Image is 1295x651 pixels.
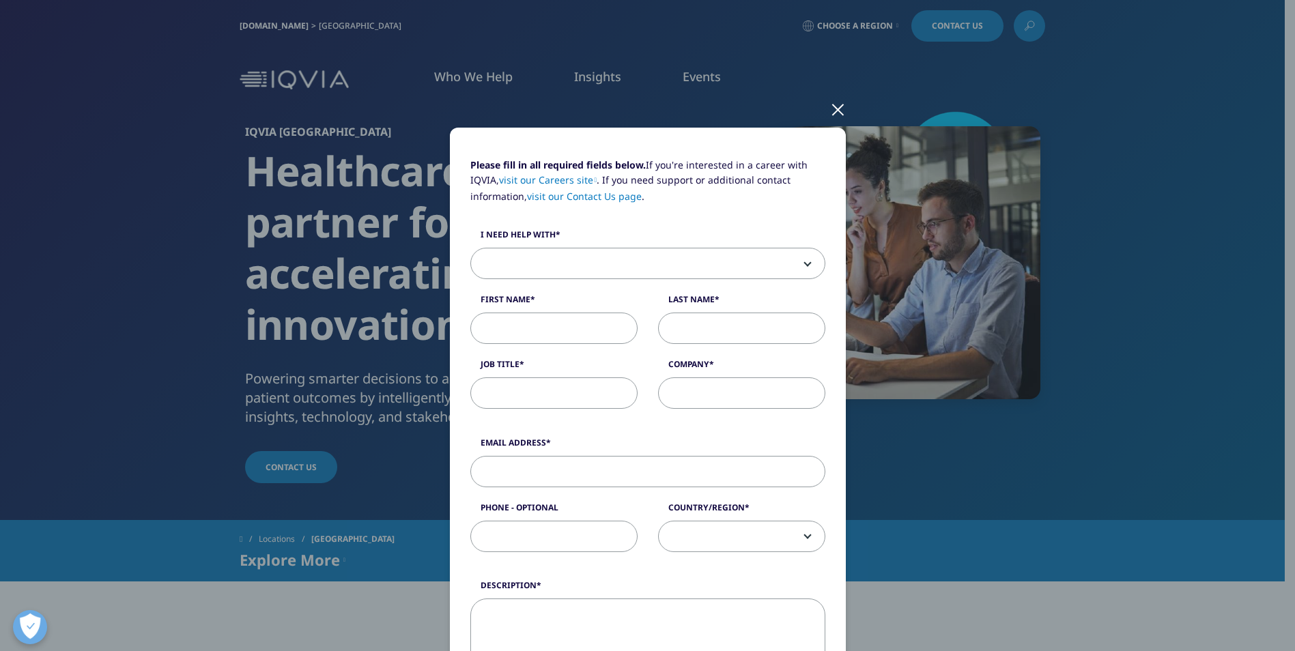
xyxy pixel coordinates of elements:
[499,173,597,186] a: visit our Careers site
[470,579,825,598] label: Description
[470,293,638,313] label: First Name
[527,190,642,203] a: visit our Contact Us page
[658,502,825,521] label: Country/Region
[470,437,825,456] label: Email Address
[470,229,825,248] label: I need help with
[470,358,638,377] label: Job Title
[470,158,825,214] p: If you're interested in a career with IQVIA, . If you need support or additional contact informat...
[13,610,47,644] button: Open Preferences
[470,158,646,171] strong: Please fill in all required fields below.
[658,293,825,313] label: Last Name
[658,358,825,377] label: Company
[470,502,638,521] label: Phone - Optional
